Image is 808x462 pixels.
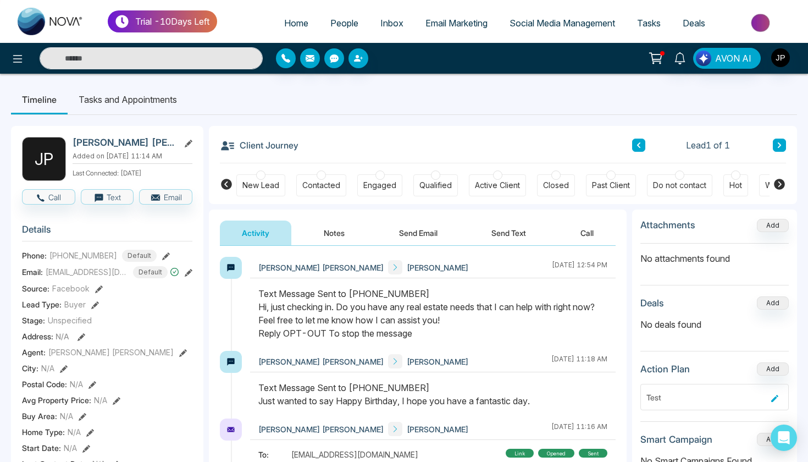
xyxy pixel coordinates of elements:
span: [PHONE_NUMBER] [49,250,117,261]
img: Nova CRM Logo [18,8,84,35]
span: N/A [94,394,107,406]
span: [PERSON_NAME] [PERSON_NAME] [258,262,384,273]
div: Test [646,392,767,403]
span: Buyer [64,299,86,310]
span: N/A [68,426,81,438]
span: [PERSON_NAME] [407,356,468,367]
span: Email Marketing [425,18,488,29]
a: Social Media Management [499,13,626,34]
h3: Deals [640,298,664,309]
p: Trial - 10 Days Left [135,15,209,28]
span: Home Type : [22,426,65,438]
span: Home [284,18,308,29]
div: Engaged [363,180,396,191]
span: Add [757,220,789,229]
span: Agent: [22,346,46,358]
span: N/A [64,442,77,454]
span: Buy Area : [22,410,57,422]
button: Activity [220,221,291,245]
span: Inbox [380,18,403,29]
h3: Action Plan [640,364,690,375]
span: Phone: [22,250,47,261]
span: Source: [22,283,49,294]
div: Do not contact [653,180,706,191]
button: Call [22,189,75,205]
span: AVON AI [715,52,751,65]
p: Last Connected: [DATE] [73,166,192,178]
h2: [PERSON_NAME] [PERSON_NAME] [73,137,175,148]
button: Text [81,189,134,205]
span: Deals [683,18,705,29]
h3: Client Journey [220,137,298,153]
div: Opened [538,449,574,458]
div: link [506,449,534,458]
span: N/A [56,332,69,341]
div: Hot [729,180,742,191]
a: People [319,13,369,34]
a: Tasks [626,13,672,34]
span: N/A [41,362,54,374]
div: [DATE] 11:18 AM [551,354,607,369]
button: Call [558,221,616,245]
div: Open Intercom Messenger [771,425,797,451]
h3: Attachments [640,219,695,230]
span: Lead Type: [22,299,62,310]
span: [EMAIL_ADDRESS][DOMAIN_NAME] [291,449,418,460]
span: Tasks [637,18,661,29]
span: [PERSON_NAME] [PERSON_NAME] [258,356,384,367]
span: [PERSON_NAME] [PERSON_NAME] [258,424,384,435]
span: Lead 1 of 1 [686,139,730,152]
span: Stage: [22,315,45,326]
li: Tasks and Appointments [68,85,188,114]
h3: Smart Campaign [640,434,712,445]
img: Lead Flow [696,51,711,66]
span: To: [258,449,291,460]
p: No attachments found [640,244,789,265]
div: Closed [543,180,569,191]
span: [PERSON_NAME] [407,262,468,273]
span: City : [22,362,38,374]
a: Inbox [369,13,414,34]
div: Warm [765,180,785,191]
span: Avg Property Price : [22,394,91,406]
a: Deals [672,13,716,34]
div: sent [579,449,607,458]
span: Unspecified [48,315,92,326]
span: Start Date : [22,442,61,454]
span: Default [133,266,168,278]
button: AVON AI [693,48,761,69]
span: Postal Code : [22,378,67,390]
button: Add [757,362,789,376]
div: Contacted [302,180,340,191]
span: N/A [60,410,73,422]
p: No deals found [640,318,789,331]
a: Home [273,13,319,34]
button: Notes [302,221,367,245]
span: Facebook [52,283,90,294]
div: Active Client [475,180,520,191]
div: [DATE] 11:16 AM [551,422,607,436]
span: [PERSON_NAME] [PERSON_NAME] [48,346,174,358]
img: User Avatar [771,48,790,67]
h3: Details [22,224,192,241]
li: Timeline [11,85,68,114]
span: [EMAIL_ADDRESS][DOMAIN_NAME] [46,266,128,278]
p: Added on [DATE] 11:14 AM [73,151,192,161]
button: Send Text [469,221,548,245]
div: [DATE] 12:54 PM [552,260,607,274]
span: Address: [22,331,69,342]
span: [PERSON_NAME] [407,424,468,435]
button: Add [757,219,789,232]
span: N/A [70,378,83,390]
button: Add [757,433,789,446]
span: Email: [22,266,43,278]
span: People [330,18,358,29]
span: Social Media Management [510,18,615,29]
button: Email [139,189,192,205]
button: Send Email [377,221,460,245]
a: Email Marketing [414,13,499,34]
div: J P [22,137,66,181]
span: Default [122,250,157,262]
div: Qualified [419,180,452,191]
div: New Lead [242,180,279,191]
